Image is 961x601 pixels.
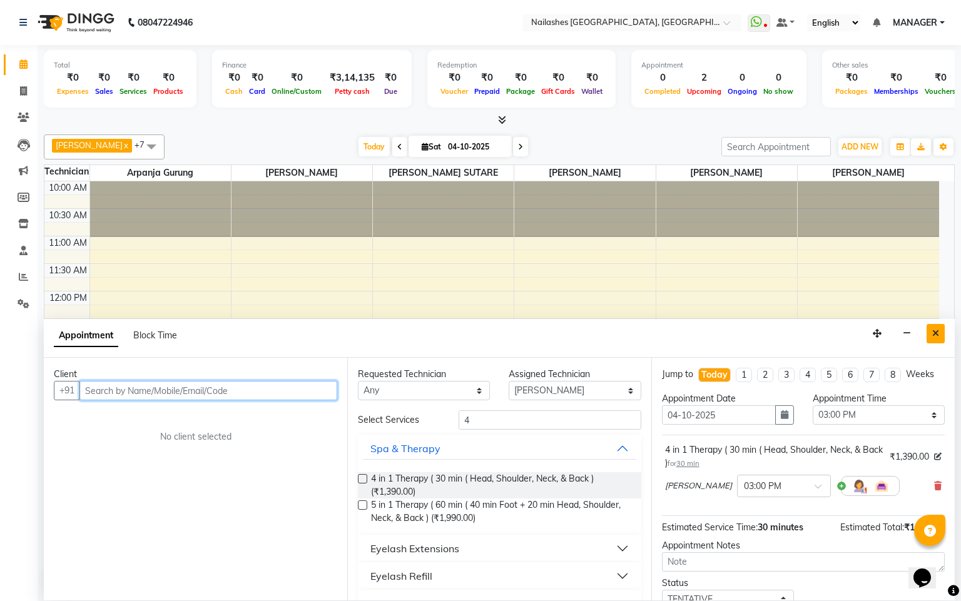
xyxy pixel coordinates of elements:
[871,87,922,96] span: Memberships
[668,459,699,468] small: for
[84,430,307,443] div: No client selected
[890,450,929,463] span: ₹1,390.00
[934,453,942,460] i: Edit price
[842,142,878,151] span: ADD NEW
[832,71,871,85] div: ₹0
[538,71,578,85] div: ₹0
[736,368,752,382] li: 1
[684,87,725,96] span: Upcoming
[358,368,490,381] div: Requested Technician
[906,368,934,381] div: Weeks
[268,87,325,96] span: Online/Custom
[662,522,758,533] span: Estimated Service Time:
[371,472,631,498] span: 4 in 1 Therapy ( 30 min ( Head, Shoulder, Neck, & Back ) (₹1,390.00)
[79,381,337,400] input: Search by Name/Mobile/Email/Code
[332,87,373,96] span: Petty cash
[725,87,760,96] span: Ongoing
[798,165,939,181] span: [PERSON_NAME]
[54,381,80,400] button: +91
[348,413,449,427] div: Select Services
[222,71,246,85] div: ₹0
[662,577,794,590] div: Status
[503,87,538,96] span: Package
[665,480,732,492] span: [PERSON_NAME]
[641,71,684,85] div: 0
[893,16,937,29] span: MANAGER
[138,5,193,40] b: 08047224946
[863,368,880,382] li: 7
[514,165,655,181] span: [PERSON_NAME]
[757,368,773,382] li: 2
[222,87,246,96] span: Cash
[471,71,503,85] div: ₹0
[813,392,945,405] div: Appointment Time
[656,165,797,181] span: [PERSON_NAME]
[842,368,858,382] li: 6
[676,459,699,468] span: 30 min
[641,87,684,96] span: Completed
[246,87,268,96] span: Card
[852,478,867,493] img: Hairdresser.png
[363,537,636,560] button: Eyelash Extensions
[46,209,89,222] div: 10:30 AM
[371,498,631,525] span: 5 in 1 Therapy ( 60 min ( 40 min Foot + 20 min Head, Shoulder, Neck, & Back ) (₹1,990.00)
[874,478,889,493] img: Interior.png
[662,405,776,425] input: yyyy-mm-dd
[701,368,728,381] div: Today
[927,324,945,343] button: Close
[800,368,816,382] li: 4
[222,60,402,71] div: Finance
[538,87,578,96] span: Gift Cards
[123,140,128,150] a: x
[54,368,337,381] div: Client
[46,264,89,277] div: 11:30 AM
[54,71,92,85] div: ₹0
[116,87,150,96] span: Services
[778,368,795,382] li: 3
[358,137,390,156] span: Today
[503,71,538,85] div: ₹0
[725,71,760,85] div: 0
[662,392,794,405] div: Appointment Date
[578,71,606,85] div: ₹0
[922,71,959,85] div: ₹0
[44,165,89,178] div: Technician
[437,87,471,96] span: Voucher
[662,539,945,552] div: Appointment Notes
[54,87,92,96] span: Expenses
[54,60,186,71] div: Total
[578,87,606,96] span: Wallet
[684,71,725,85] div: 2
[871,71,922,85] div: ₹0
[363,437,636,460] button: Spa & Therapy
[135,139,154,149] span: +7
[92,87,116,96] span: Sales
[380,71,402,85] div: ₹0
[150,87,186,96] span: Products
[419,142,444,151] span: Sat
[92,71,116,85] div: ₹0
[641,60,796,71] div: Appointment
[46,181,89,194] div: 10:00 AM
[760,87,796,96] span: No show
[90,165,231,181] span: Arpanja Gurung
[459,410,641,430] input: Search by service name
[437,60,606,71] div: Redemption
[370,568,432,583] div: Eyelash Refill
[832,87,871,96] span: Packages
[381,87,400,96] span: Due
[150,71,186,85] div: ₹0
[373,165,514,181] span: [PERSON_NAME] SUTARE
[721,137,831,156] input: Search Appointment
[471,87,503,96] span: Prepaid
[363,565,636,587] button: Eyelash Refill
[370,441,440,456] div: Spa & Therapy
[760,71,796,85] div: 0
[370,541,459,556] div: Eyelash Extensions
[268,71,325,85] div: ₹0
[231,165,372,181] span: [PERSON_NAME]
[46,236,89,250] div: 11:00 AM
[509,368,641,381] div: Assigned Technician
[133,330,177,341] span: Block Time
[325,71,380,85] div: ₹3,14,135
